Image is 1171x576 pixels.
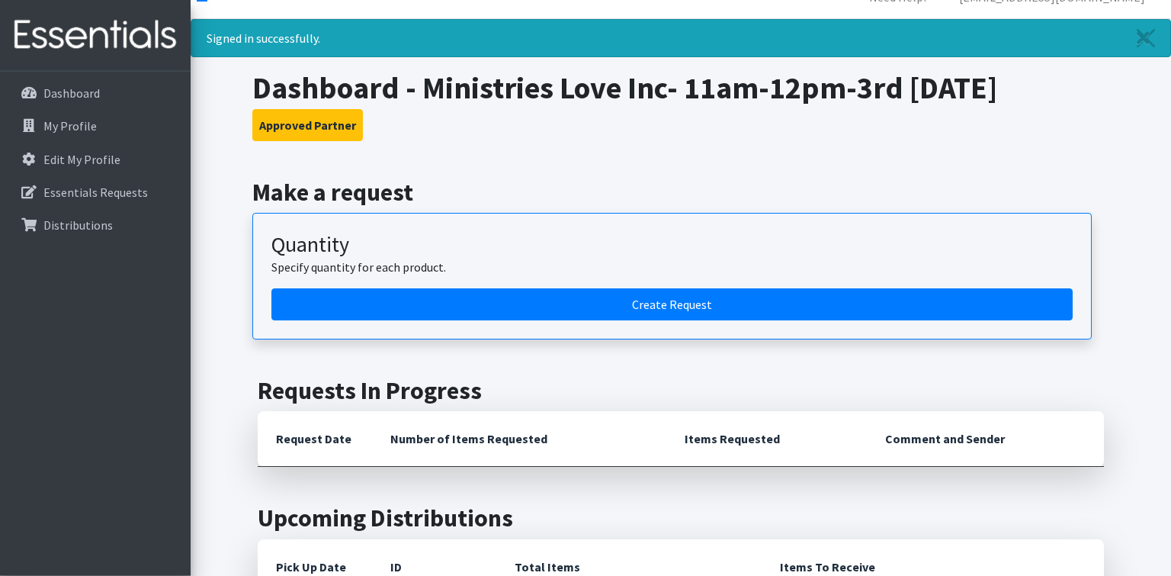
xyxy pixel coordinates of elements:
[43,185,148,200] p: Essentials Requests
[6,111,184,141] a: My Profile
[6,144,184,175] a: Edit My Profile
[43,152,120,167] p: Edit My Profile
[43,217,113,233] p: Distributions
[258,376,1104,405] h2: Requests In Progress
[43,118,97,134] p: My Profile
[6,78,184,108] a: Dashboard
[1121,20,1170,56] a: Close
[252,69,1110,106] h1: Dashboard - Ministries Love Inc- 11am-12pm-3rd [DATE]
[191,19,1171,57] div: Signed in successfully.
[252,109,363,141] button: Approved Partner
[43,85,100,101] p: Dashboard
[258,411,372,467] th: Request Date
[666,411,867,467] th: Items Requested
[867,411,1104,467] th: Comment and Sender
[6,177,184,208] a: Essentials Requests
[252,178,1110,207] h2: Make a request
[6,10,184,61] img: HumanEssentials
[6,210,184,240] a: Distributions
[258,504,1104,533] h2: Upcoming Distributions
[372,411,666,467] th: Number of Items Requested
[271,258,1073,276] p: Specify quantity for each product.
[271,288,1073,320] a: Create a request by quantity
[271,232,1073,258] h3: Quantity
